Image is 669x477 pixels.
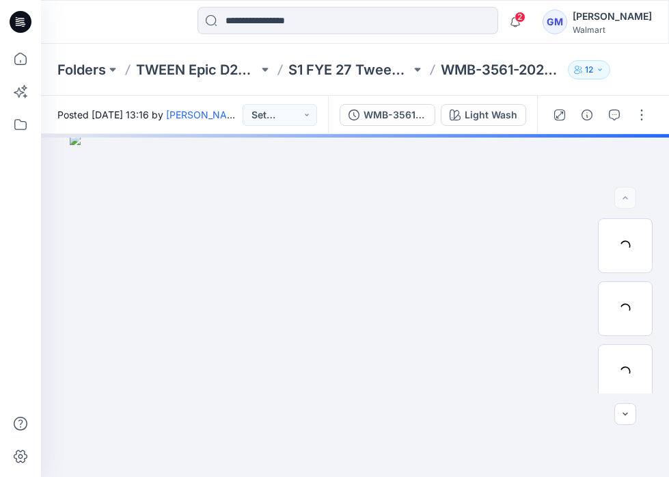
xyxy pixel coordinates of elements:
[136,60,258,79] a: TWEEN Epic D24 Boys
[573,25,652,35] div: Walmart
[166,109,245,120] a: [PERSON_NAME]
[585,62,593,77] p: 12
[465,107,517,123] div: Light Wash
[568,60,610,79] button: 12
[573,8,652,25] div: [PERSON_NAME]
[515,12,525,23] span: 2
[441,60,563,79] p: WMB-3561-2026_LS Denim Shirt _Soft Silver
[441,104,526,126] button: Light Wash
[576,104,598,126] button: Details
[70,134,641,477] img: eyJhbGciOiJIUzI1NiIsImtpZCI6IjAiLCJzbHQiOiJzZXMiLCJ0eXAiOiJKV1QifQ.eyJkYXRhIjp7InR5cGUiOiJzdG9yYW...
[288,60,411,79] a: S1 FYE 27 Tween Boys D24
[57,107,243,122] span: Posted [DATE] 13:16 by
[364,107,426,123] div: WMB-3561-2026_LS Denim Shirt_ADM FULL
[340,104,435,126] button: WMB-3561-2026_LS Denim Shirt_ADM FULL
[57,60,106,79] a: Folders
[543,10,567,34] div: GM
